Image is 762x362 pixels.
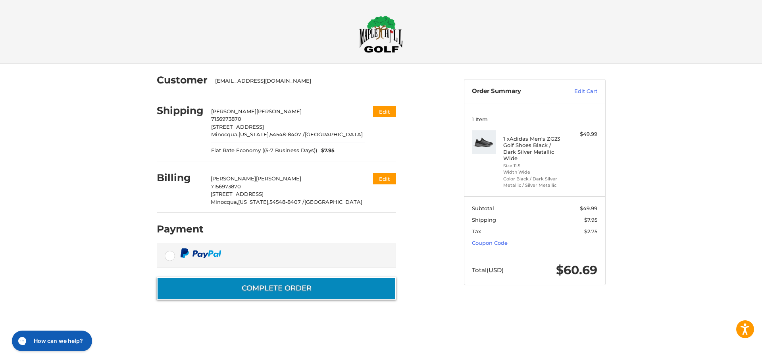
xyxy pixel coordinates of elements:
[472,228,481,234] span: Tax
[503,136,564,161] h4: 1 x Adidas Men's ZG23 Golf Shoes Black / Dark Silver Metallic Wide
[157,223,204,235] h2: Payment
[239,131,270,137] span: [US_STATE],
[269,199,304,205] span: 54548-8407 /
[472,240,508,246] a: Coupon Code
[180,248,221,258] img: PayPal icon
[556,263,597,277] span: $60.69
[157,172,203,184] h2: Billing
[157,105,204,117] h2: Shipping
[373,173,396,184] button: Edit
[584,217,597,223] span: $7.95
[503,176,564,189] li: Color Black / Dark Silver Metallic / Silver Metallic
[157,277,396,300] button: Complete order
[304,199,362,205] span: [GEOGRAPHIC_DATA]
[373,106,396,117] button: Edit
[215,77,388,85] div: [EMAIL_ADDRESS][DOMAIN_NAME]
[256,108,302,114] span: [PERSON_NAME]
[211,131,239,137] span: Minocqua,
[270,131,305,137] span: 54548-8407 /
[211,175,256,182] span: [PERSON_NAME]
[256,175,301,182] span: [PERSON_NAME]
[359,15,403,53] img: Maple Hill Golf
[503,169,564,176] li: Width Wide
[584,228,597,234] span: $2.75
[305,131,363,137] span: [GEOGRAPHIC_DATA]
[211,124,264,130] span: [STREET_ADDRESS]
[472,116,597,122] h3: 1 Item
[472,87,557,95] h3: Order Summary
[472,217,496,223] span: Shipping
[503,163,564,169] li: Size 11.5
[566,130,597,138] div: $49.99
[317,147,335,155] span: $7.95
[8,328,94,354] iframe: Gorgias live chat messenger
[157,74,208,86] h2: Customer
[211,183,241,190] span: 7156973870
[211,199,238,205] span: Minocqua,
[238,199,269,205] span: [US_STATE],
[211,147,317,155] span: Flat Rate Economy ((5-7 Business Days))
[211,191,264,197] span: [STREET_ADDRESS]
[580,205,597,211] span: $49.99
[472,266,504,274] span: Total (USD)
[211,108,256,114] span: [PERSON_NAME]
[472,205,494,211] span: Subtotal
[557,87,597,95] a: Edit Cart
[211,116,241,122] span: 7156973870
